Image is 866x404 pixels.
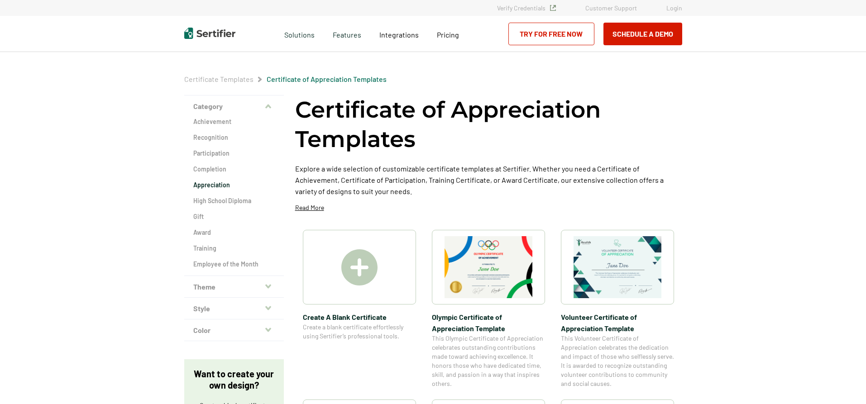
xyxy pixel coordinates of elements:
[193,368,275,391] p: Want to create your own design?
[184,95,284,117] button: Category
[184,117,284,276] div: Category
[303,323,416,341] span: Create a blank certificate effortlessly using Sertifier’s professional tools.
[193,133,275,142] a: Recognition
[666,4,682,12] a: Login
[561,334,674,388] span: This Volunteer Certificate of Appreciation celebrates the dedication and impact of those who self...
[193,149,275,158] a: Participation
[379,28,419,39] a: Integrations
[432,230,545,388] a: Olympic Certificate of Appreciation​ TemplateOlympic Certificate of Appreciation​ TemplateThis Ol...
[333,28,361,39] span: Features
[193,196,275,205] a: High School Diploma
[437,30,459,39] span: Pricing
[508,23,594,45] a: Try for Free Now
[497,4,556,12] a: Verify Credentials
[561,311,674,334] span: Volunteer Certificate of Appreciation Template
[184,319,284,341] button: Color
[585,4,637,12] a: Customer Support
[437,28,459,39] a: Pricing
[341,249,378,285] img: Create A Blank Certificate
[193,260,275,269] a: Employee of the Month
[379,30,419,39] span: Integrations
[445,236,532,298] img: Olympic Certificate of Appreciation​ Template
[574,236,661,298] img: Volunteer Certificate of Appreciation Template
[193,117,275,126] a: Achievement
[295,203,324,212] p: Read More
[184,75,254,83] a: Certificate Templates
[303,311,416,323] span: Create A Blank Certificate
[184,276,284,298] button: Theme
[193,165,275,174] a: Completion
[267,75,387,84] span: Certificate of Appreciation Templates
[193,244,275,253] a: Training
[193,228,275,237] a: Award
[193,212,275,221] a: Gift
[184,298,284,319] button: Style
[267,75,387,83] a: Certificate of Appreciation Templates
[295,95,682,154] h1: Certificate of Appreciation Templates
[184,75,254,84] span: Certificate Templates
[295,163,682,197] p: Explore a wide selection of customizable certificate templates at Sertifier. Whether you need a C...
[184,75,387,84] div: Breadcrumb
[193,181,275,190] a: Appreciation
[550,5,556,11] img: Verified
[184,28,235,39] img: Sertifier | Digital Credentialing Platform
[284,28,315,39] span: Solutions
[561,230,674,388] a: Volunteer Certificate of Appreciation TemplateVolunteer Certificate of Appreciation TemplateThis ...
[432,334,545,388] span: This Olympic Certificate of Appreciation celebrates outstanding contributions made toward achievi...
[432,311,545,334] span: Olympic Certificate of Appreciation​ Template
